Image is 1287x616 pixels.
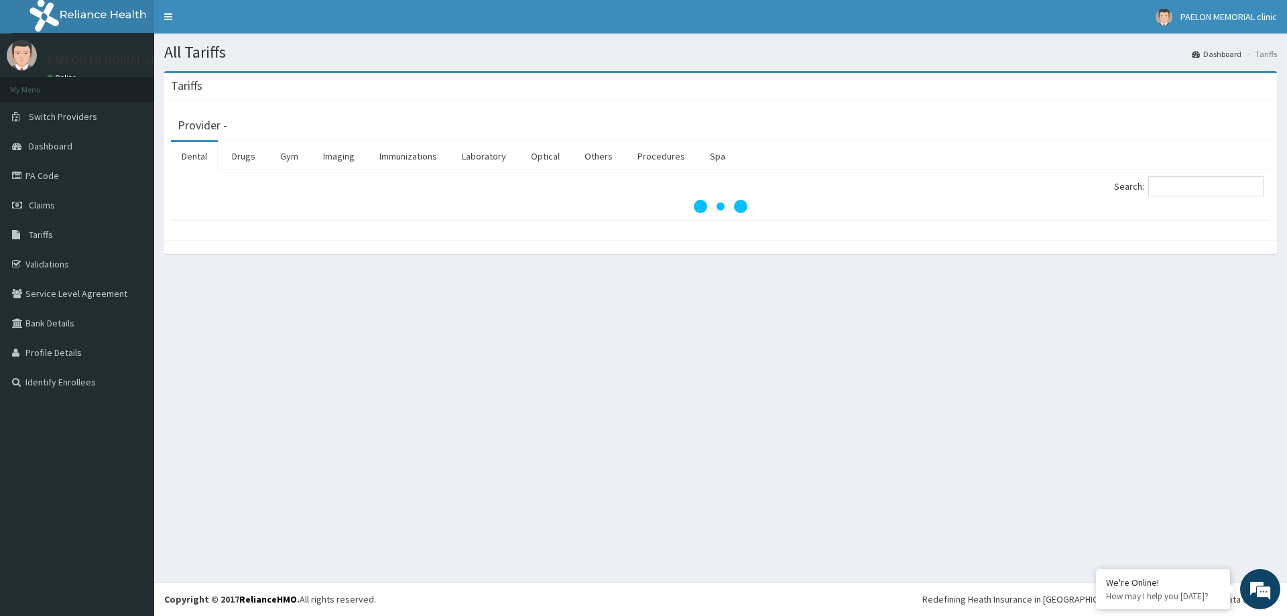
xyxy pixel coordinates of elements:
a: Dashboard [1192,48,1241,60]
a: Spa [699,142,736,170]
span: Dashboard [29,140,72,152]
h3: Provider - [178,119,227,131]
strong: Copyright © 2017 . [164,593,300,605]
input: Search: [1148,176,1264,196]
footer: All rights reserved. [154,582,1287,616]
li: Tariffs [1243,48,1277,60]
a: Laboratory [451,142,517,170]
svg: audio-loading [694,180,747,233]
span: PAELON MEMORIAL clinic [1180,11,1277,23]
h1: All Tariffs [164,44,1277,61]
img: User Image [1156,9,1172,25]
img: User Image [7,40,37,70]
div: Redefining Heath Insurance in [GEOGRAPHIC_DATA] using Telemedicine and Data Science! [922,593,1277,606]
a: Gym [269,142,309,170]
label: Search: [1114,176,1264,196]
div: We're Online! [1106,576,1220,589]
a: Imaging [312,142,365,170]
a: Immunizations [369,142,448,170]
a: Dental [171,142,218,170]
span: Claims [29,199,55,211]
p: PAELON MEMORIAL clinic [47,54,173,66]
h3: Tariffs [171,80,202,92]
a: Others [574,142,623,170]
p: How may I help you today? [1106,591,1220,602]
a: Drugs [221,142,266,170]
a: RelianceHMO [239,593,297,605]
span: Tariffs [29,229,53,241]
a: Optical [520,142,570,170]
a: Online [47,73,79,82]
a: Procedures [627,142,696,170]
span: Switch Providers [29,111,97,123]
